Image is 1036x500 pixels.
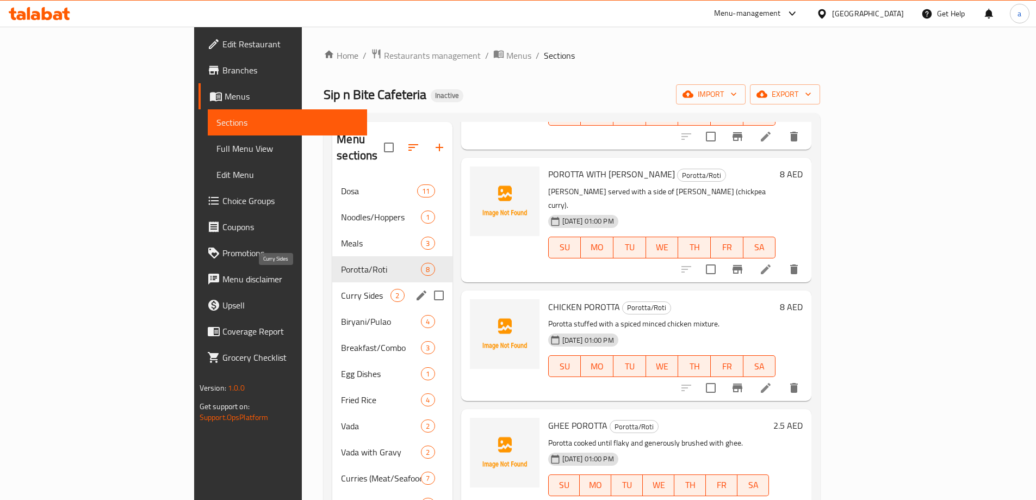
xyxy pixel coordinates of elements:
span: MO [585,359,609,374]
span: MO [585,239,609,255]
a: Edit Menu [208,162,367,188]
div: Biryani/Pulao4 [332,308,452,335]
div: Noodles/Hoppers [341,211,421,224]
a: Coupons [198,214,367,240]
a: Menus [493,48,531,63]
a: Coverage Report [198,318,367,344]
span: 3 [421,238,434,249]
span: SA [742,477,765,493]
a: Edit Restaurant [198,31,367,57]
span: FR [715,239,739,255]
div: Meals3 [332,230,452,256]
button: edit [413,287,430,304]
a: Full Menu View [208,135,367,162]
nav: breadcrumb [324,48,820,63]
a: Edit menu item [759,263,772,276]
div: Curry Sides2edit [332,282,452,308]
span: 2 [421,421,434,431]
span: Porotta/Roti [623,301,671,314]
span: FR [710,477,733,493]
span: CHICKEN POROTTA [548,299,620,315]
div: Breakfast/Combo3 [332,335,452,361]
div: [GEOGRAPHIC_DATA] [832,8,904,20]
button: Branch-specific-item [724,124,750,150]
span: Upsell [222,299,358,312]
h6: 8 AED [780,166,803,182]
span: MO [585,107,609,123]
span: [DATE] 01:00 PM [558,216,618,226]
span: TH [683,107,706,123]
a: Support.OpsPlatform [200,410,269,424]
span: 8 [421,264,434,275]
span: Porotta/Roti [610,421,658,433]
span: WE [650,359,674,374]
div: items [421,263,435,276]
span: Egg Dishes [341,367,421,380]
div: Curries (Meat/Seafood)7 [332,465,452,491]
span: Edit Restaurant [222,38,358,51]
div: Porotta/Roti [677,169,726,182]
button: FR [711,355,743,377]
span: Version: [200,381,226,395]
span: Inactive [431,91,463,100]
a: Promotions [198,240,367,266]
span: GHEE POROTTA [548,417,607,434]
span: 4 [421,317,434,327]
span: Choice Groups [222,194,358,207]
span: a [1018,8,1021,20]
span: export [759,88,811,101]
span: SA [748,239,772,255]
span: Select to update [699,376,722,399]
img: GHEE POROTTA [470,418,539,487]
div: items [421,367,435,380]
div: items [421,315,435,328]
button: import [676,84,746,104]
span: Sections [216,116,358,129]
div: items [421,446,435,459]
span: TH [683,359,706,374]
span: SU [553,239,577,255]
span: 1 [421,369,434,379]
div: items [421,237,435,250]
span: SA [748,359,772,374]
button: TH [674,474,706,496]
p: [PERSON_NAME] served with a side of [PERSON_NAME] (chickpea curry). [548,185,776,212]
button: TH [678,355,711,377]
div: Dosa [341,184,417,197]
img: CHICKEN POROTTA [470,299,539,369]
span: SU [553,107,577,123]
div: items [421,393,435,406]
div: items [421,472,435,485]
a: Edit menu item [759,130,772,143]
div: Vada with Gravy [341,446,421,459]
span: TU [618,107,642,123]
a: Menu disclaimer [198,266,367,292]
img: POROTTA WITH CHANA [470,166,539,236]
span: FR [715,107,739,123]
div: Vada2 [332,413,452,439]
button: Branch-specific-item [724,256,750,282]
button: WE [643,474,674,496]
span: Promotions [222,246,358,260]
span: FR [715,359,739,374]
button: TU [611,474,643,496]
button: MO [581,355,613,377]
button: TU [613,237,646,258]
span: Breakfast/Combo [341,341,421,354]
span: Select all sections [377,136,400,159]
button: SA [743,237,776,258]
span: TH [679,477,702,493]
button: WE [646,355,679,377]
span: Curry Sides [341,289,390,302]
span: Menu disclaimer [222,273,358,286]
span: Biryani/Pulao [341,315,421,328]
div: items [417,184,435,197]
span: MO [584,477,607,493]
div: items [390,289,404,302]
button: export [750,84,820,104]
div: Noodles/Hoppers1 [332,204,452,230]
button: SA [737,474,769,496]
button: delete [781,256,807,282]
span: Porotta/Roti [341,263,421,276]
button: MO [581,237,613,258]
